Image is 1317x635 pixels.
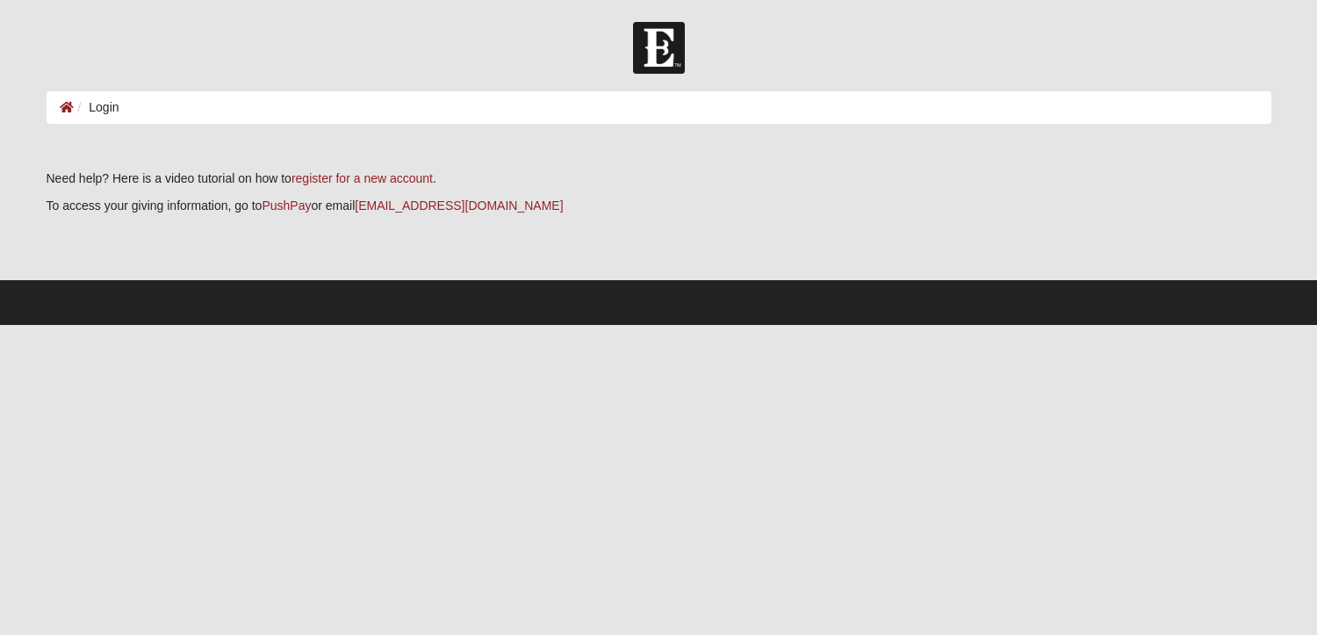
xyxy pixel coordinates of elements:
[262,198,311,213] a: PushPay
[355,198,563,213] a: [EMAIL_ADDRESS][DOMAIN_NAME]
[47,197,1271,215] p: To access your giving information, go to or email
[633,22,685,74] img: Church of Eleven22 Logo
[47,170,1271,188] p: Need help? Here is a video tutorial on how to .
[74,98,119,117] li: Login
[291,171,433,185] a: register for a new account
